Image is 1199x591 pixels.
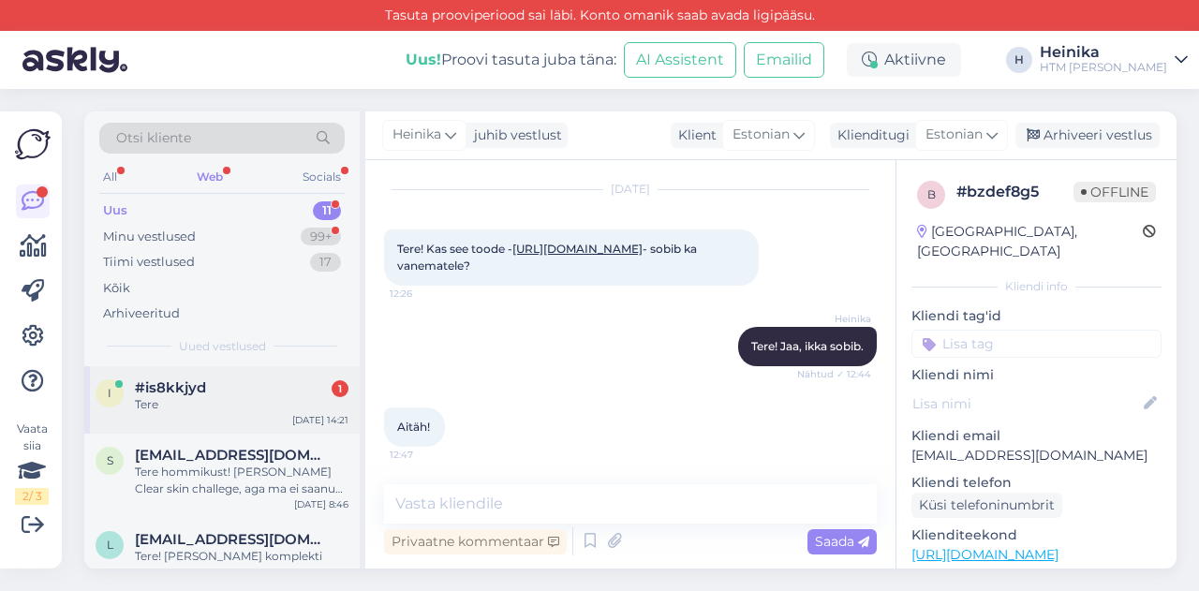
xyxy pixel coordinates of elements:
div: Web [193,165,227,189]
div: Tiimi vestlused [103,253,195,272]
span: i [108,386,111,400]
input: Lisa tag [911,330,1162,358]
div: Vaata siia [15,421,49,505]
div: Klient [671,126,717,145]
span: sirje.puusepp2@mail.ee [135,447,330,464]
span: l [107,538,113,552]
a: [URL][DOMAIN_NAME] [512,242,643,256]
div: Minu vestlused [103,228,196,246]
div: Proovi tasuta juba täna: [406,49,616,71]
span: ly.kotkas@gmail.com [135,531,330,548]
button: AI Assistent [624,42,736,78]
span: Aitäh! [397,420,430,434]
span: Heinika [392,125,441,145]
div: All [99,165,121,189]
span: Tere! Jaa, ikka sobib. [751,339,864,353]
span: 12:47 [390,448,460,462]
div: 1 [332,380,348,397]
div: 2 / 3 [15,488,49,505]
p: Kliendi nimi [911,365,1162,385]
button: Emailid [744,42,824,78]
span: Nähtud ✓ 12:44 [797,367,871,381]
div: Arhiveeritud [103,304,180,323]
span: Uued vestlused [179,338,266,355]
div: Uus [103,201,127,220]
div: Arhiveeri vestlus [1015,123,1160,148]
span: Tere! Kas see toode - - sobib ka vanematele? [397,242,700,273]
p: Kliendi email [911,426,1162,446]
div: Klienditugi [830,126,910,145]
span: s [107,453,113,467]
p: [EMAIL_ADDRESS][DOMAIN_NAME] [911,446,1162,465]
span: 12:26 [390,287,460,301]
p: Kliendi tag'id [911,306,1162,326]
div: Tere hommikust! [PERSON_NAME] Clear skin challege, aga ma ei saanud eile videot meilile! [135,464,348,497]
div: Kõik [103,279,130,298]
div: [DATE] 8:46 [294,497,348,511]
span: Otsi kliente [116,128,191,148]
input: Lisa nimi [912,393,1140,414]
span: b [927,187,936,201]
div: [DATE] [384,181,877,198]
div: Kliendi info [911,278,1162,295]
div: 11 [313,201,341,220]
div: juhib vestlust [466,126,562,145]
a: [URL][DOMAIN_NAME] [911,546,1058,563]
p: Kliendi telefon [911,473,1162,493]
span: Estonian [925,125,983,145]
div: 99+ [301,228,341,246]
div: H [1006,47,1032,73]
span: #is8kkjyd [135,379,206,396]
b: Uus! [406,51,441,68]
span: Saada [815,533,869,550]
div: Tere! [PERSON_NAME] komplekti kätte, aga minuni pole jõudnud veel tänane video, mis pidi tulema ü... [135,548,348,582]
span: Heinika [801,312,871,326]
div: Socials [299,165,345,189]
p: Klienditeekond [911,525,1162,545]
div: Privaatne kommentaar [384,529,567,554]
div: Küsi telefoninumbrit [911,493,1062,518]
div: Heinika [1040,45,1167,60]
div: 17 [310,253,341,272]
div: [GEOGRAPHIC_DATA], [GEOGRAPHIC_DATA] [917,222,1143,261]
div: HTM [PERSON_NAME] [1040,60,1167,75]
a: HeinikaHTM [PERSON_NAME] [1040,45,1188,75]
div: [DATE] 14:21 [292,413,348,427]
div: Aktiivne [847,43,961,77]
div: # bzdef8g5 [956,181,1073,203]
div: Tere [135,396,348,413]
img: Askly Logo [15,126,51,162]
span: Offline [1073,182,1156,202]
span: Estonian [733,125,790,145]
